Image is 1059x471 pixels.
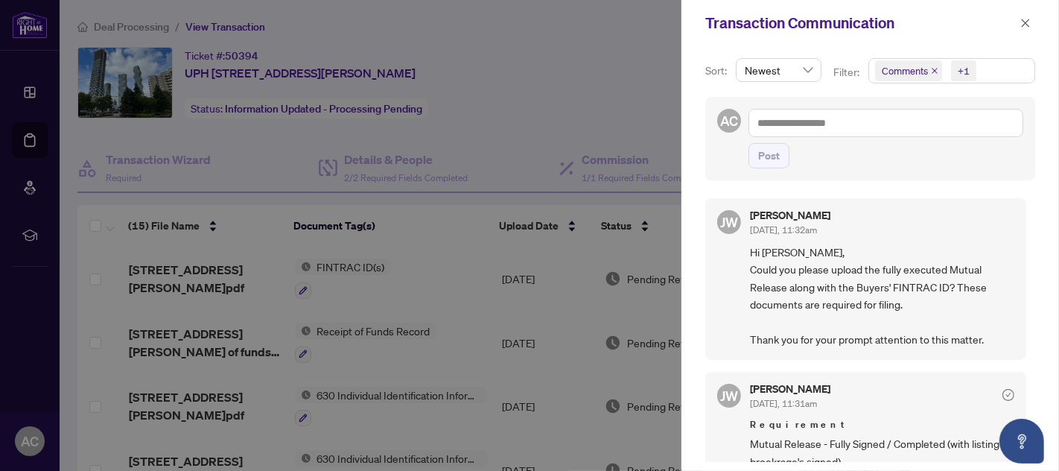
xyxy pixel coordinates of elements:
[958,63,970,78] div: +1
[750,224,817,235] span: [DATE], 11:32am
[745,59,812,81] span: Newest
[1020,18,1031,28] span: close
[750,244,1014,348] span: Hi [PERSON_NAME], Could you please upload the fully executed Mutual Release along with the Buyers...
[750,210,830,221] h5: [PERSON_NAME]
[720,385,738,406] span: JW
[882,63,928,78] span: Comments
[750,384,830,394] h5: [PERSON_NAME]
[931,67,938,75] span: close
[750,398,817,409] span: [DATE], 11:31am
[705,63,730,79] p: Sort:
[1002,389,1014,401] span: check-circle
[833,64,862,80] p: Filter:
[999,419,1044,464] button: Open asap
[750,417,1014,432] span: Requirement
[748,143,789,168] button: Post
[705,12,1016,34] div: Transaction Communication
[720,212,738,233] span: JW
[720,110,738,131] span: AC
[875,60,942,81] span: Comments
[750,435,1014,470] span: Mutual Release - Fully Signed / Completed (with listing broekrage's signed)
